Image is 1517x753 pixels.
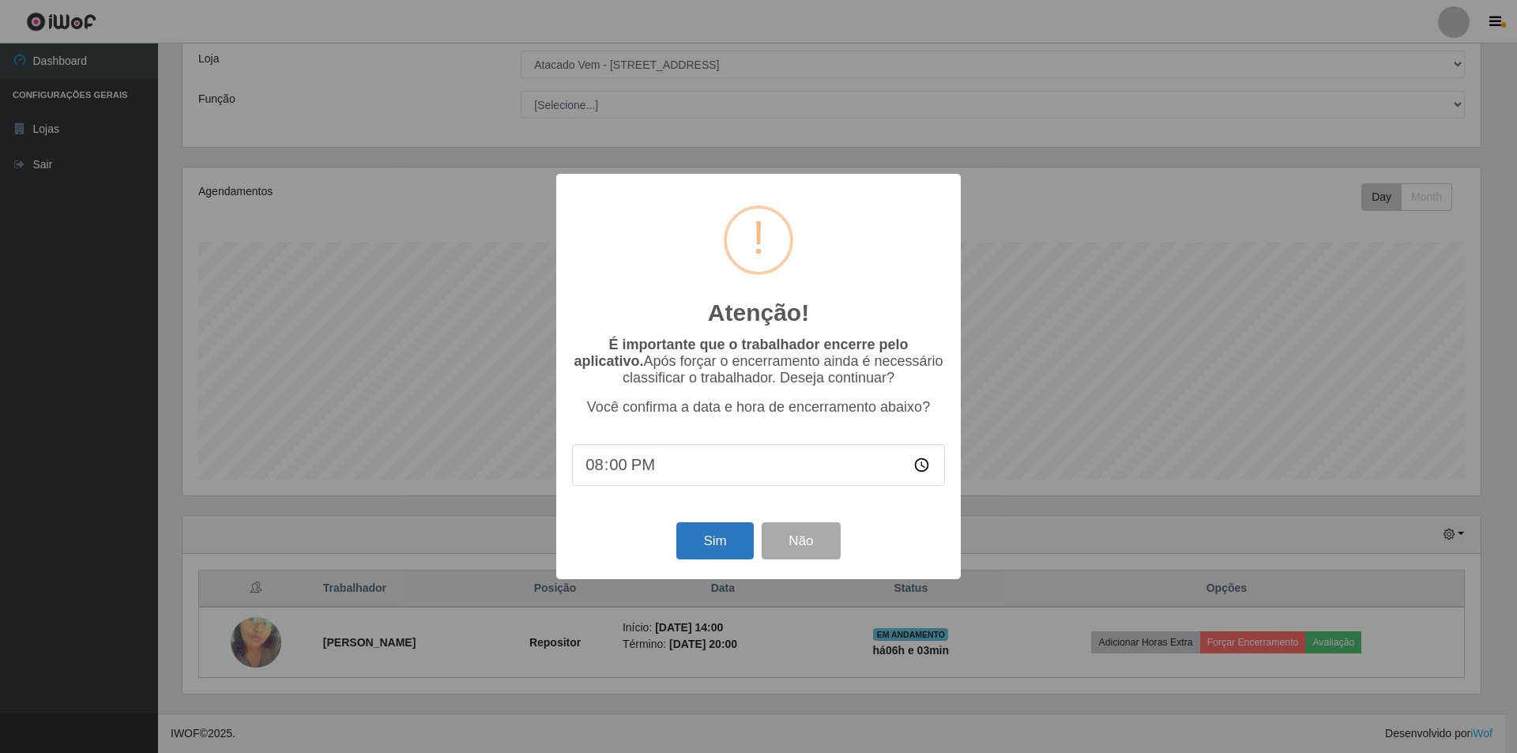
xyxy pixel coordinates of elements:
button: Não [762,522,840,559]
b: É importante que o trabalhador encerre pelo aplicativo. [574,337,908,369]
h2: Atenção! [708,299,809,327]
button: Sim [676,522,753,559]
p: Após forçar o encerramento ainda é necessário classificar o trabalhador. Deseja continuar? [572,337,945,386]
p: Você confirma a data e hora de encerramento abaixo? [572,399,945,416]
